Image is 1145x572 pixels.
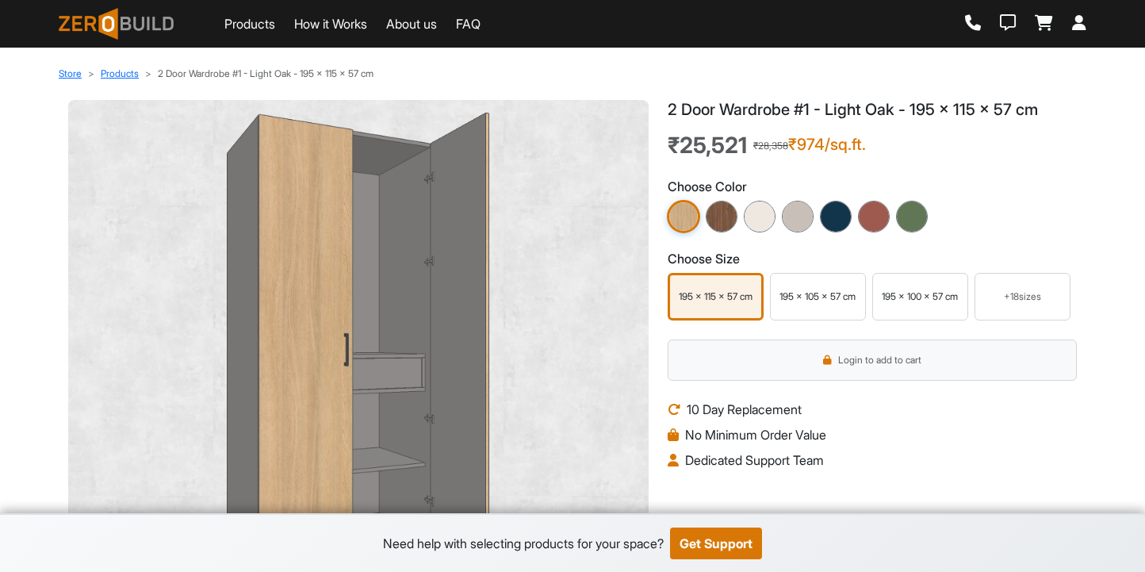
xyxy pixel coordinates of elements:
[668,100,1077,119] h1: 2 Door Wardrobe #1 - Light Oak - 195 x 115 x 57 cm
[782,201,814,232] img: Sandstone
[670,528,762,559] button: Get Support
[744,201,775,232] img: Ivory Cream
[667,200,700,233] img: Light Oak
[101,67,139,79] a: Products
[838,353,921,367] span: Login to add to cart
[1072,15,1086,33] a: Login
[753,139,788,153] span: ₹28,358
[858,201,890,232] img: Earth Brown
[294,14,367,33] a: How it Works
[59,8,174,40] img: ZeroBuild logo
[456,14,481,33] a: FAQ
[386,14,437,33] a: About us
[59,67,82,79] a: Store
[139,67,373,81] li: 2 Door Wardrobe #1 - Light Oak - 195 x 115 x 57 cm
[668,251,1077,267] h3: Choose Size
[820,201,852,232] img: Graphite Blue
[668,425,1077,444] li: No Minimum Order Value
[774,290,862,304] div: 195 x 105 x 57 cm
[383,534,664,553] div: Need help with selecting products for your space?
[673,290,758,304] div: 195 x 115 x 57 cm
[706,201,737,232] img: Walnut Brown
[59,67,1086,81] nav: breadcrumb
[982,290,1063,304] div: + 18 sizes
[896,201,928,232] img: English Green
[668,179,1077,194] h3: Choose Color
[668,132,747,159] span: ₹25,521
[876,290,964,304] div: 195 x 100 x 57 cm
[788,135,866,154] div: ₹974/sq.ft.
[668,451,1077,470] li: Dedicated Support Team
[224,14,275,33] a: Products
[668,400,1077,419] li: 10 Day Replacement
